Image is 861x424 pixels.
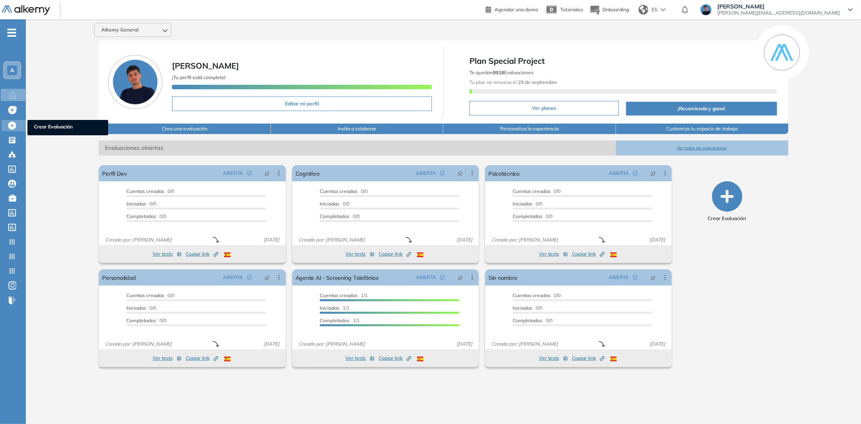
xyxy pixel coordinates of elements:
[98,124,271,134] button: Crea una evaluación
[247,171,252,176] span: check-circle
[186,355,218,362] span: Copiar link
[610,357,617,361] img: ESP
[644,167,662,180] button: pushpin
[126,317,156,323] span: Completados
[513,292,551,298] span: Cuentas creadas
[616,124,788,134] button: Customiza tu espacio de trabajo
[589,1,629,19] button: Onboarding
[34,123,102,132] span: Crear Evaluación
[7,32,16,34] i: -
[153,353,182,363] button: Ver tests
[108,55,162,109] img: Foto de perfil
[126,317,166,323] span: 0/0
[172,74,226,80] span: ¡Tu perfil está completo!
[488,165,520,181] a: Psicotécnico
[102,165,127,181] a: Perfil Dev
[102,269,136,285] a: Personalidad
[513,188,551,194] span: Cuentas creadas
[264,170,270,176] span: pushpin
[320,188,358,194] span: Cuentas creadas
[260,236,283,243] span: [DATE]
[708,181,746,222] button: Crear Evaluación
[440,171,445,176] span: check-circle
[626,102,777,115] button: ¡Recomienda y gana!
[572,249,605,259] button: Copiar link
[417,357,423,361] img: ESP
[224,252,230,257] img: ESP
[320,292,358,298] span: Cuentas creadas
[469,79,557,85] span: Tu plan se renueva el
[295,269,379,285] a: Agente AI - Screening Telefónico
[379,249,411,259] button: Copiar link
[453,236,476,243] span: [DATE]
[126,213,166,219] span: 0/0
[469,55,777,67] span: Plan Special Project
[346,353,375,363] button: Ver tests
[513,188,561,194] span: 0/0
[451,271,469,284] button: pushpin
[513,317,543,323] span: Completados
[126,188,174,194] span: 0/0
[98,141,616,155] span: Evaluaciones abiertas
[633,171,638,176] span: check-circle
[488,236,561,243] span: Creado por: [PERSON_NAME]
[126,213,156,219] span: Completados
[346,249,375,259] button: Ver tests
[513,305,532,311] span: Iniciadas
[320,188,368,194] span: 0/0
[443,124,616,134] button: Personaliza la experiencia
[650,170,656,176] span: pushpin
[186,353,218,363] button: Copiar link
[379,353,411,363] button: Copiar link
[469,101,619,115] button: Ver planes
[101,27,138,33] span: Alkemy General
[153,249,182,259] button: Ver tests
[223,274,243,281] span: ABIERTA
[264,274,270,281] span: pushpin
[260,340,283,348] span: [DATE]
[469,69,534,76] span: Te quedan Evaluaciones
[320,305,339,311] span: Iniciadas
[10,67,14,73] span: A
[320,317,350,323] span: Completados
[126,305,146,311] span: Iniciadas
[539,353,568,363] button: Ver tests
[320,317,360,323] span: 1/1
[258,167,276,180] button: pushpin
[652,6,658,13] span: ES
[457,274,463,281] span: pushpin
[453,340,476,348] span: [DATE]
[102,236,175,243] span: Creado por: [PERSON_NAME]
[513,201,543,207] span: 0/0
[633,275,638,280] span: check-circle
[610,252,617,257] img: ESP
[513,213,553,219] span: 0/0
[717,10,840,16] span: [PERSON_NAME][EMAIL_ADDRESS][DOMAIN_NAME]
[513,292,561,298] span: 0/0
[572,250,605,258] span: Copiar link
[320,201,350,207] span: 0/0
[609,170,629,177] span: ABIERTA
[440,275,445,280] span: check-circle
[126,292,174,298] span: 0/0
[320,213,350,219] span: Completados
[708,215,746,222] span: Crear Evaluación
[126,201,146,207] span: Iniciadas
[517,79,557,85] b: 29 de septiembre
[457,170,463,176] span: pushpin
[488,340,561,348] span: Creado por: [PERSON_NAME]
[646,340,668,348] span: [DATE]
[513,305,543,311] span: 0/0
[416,170,436,177] span: ABIERTA
[126,201,156,207] span: 0/0
[644,271,662,284] button: pushpin
[539,249,568,259] button: Ver tests
[609,274,629,281] span: ABIERTA
[661,8,666,11] img: arrow
[513,317,553,323] span: 0/0
[486,4,538,14] a: Agendar una demo
[295,340,368,348] span: Creado por: [PERSON_NAME]
[379,355,411,362] span: Copiar link
[320,305,350,311] span: 1/1
[602,6,629,13] span: Onboarding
